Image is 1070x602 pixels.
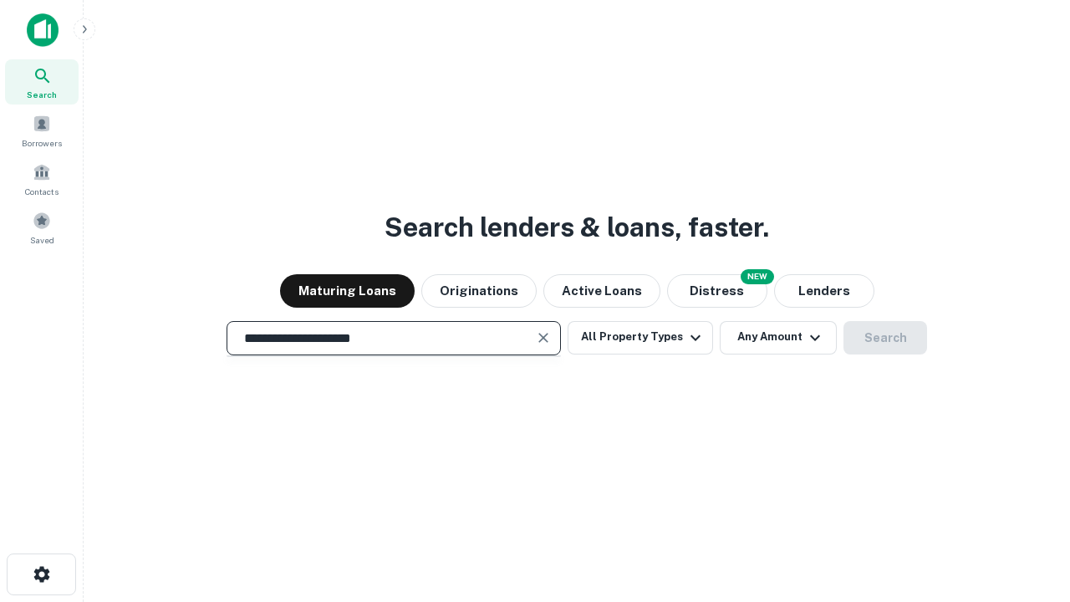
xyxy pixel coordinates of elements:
a: Borrowers [5,108,79,153]
span: Saved [30,233,54,247]
span: Search [27,88,57,101]
button: Search distressed loans with lien and other non-mortgage details. [667,274,767,308]
h3: Search lenders & loans, faster. [385,207,769,247]
img: capitalize-icon.png [27,13,59,47]
button: Originations [421,274,537,308]
button: Active Loans [543,274,660,308]
button: Lenders [774,274,874,308]
a: Saved [5,205,79,250]
div: NEW [741,269,774,284]
span: Borrowers [22,136,62,150]
iframe: Chat Widget [986,468,1070,548]
button: Maturing Loans [280,274,415,308]
a: Contacts [5,156,79,202]
button: Any Amount [720,321,837,355]
button: Clear [532,326,555,349]
span: Contacts [25,185,59,198]
button: All Property Types [568,321,713,355]
a: Search [5,59,79,105]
